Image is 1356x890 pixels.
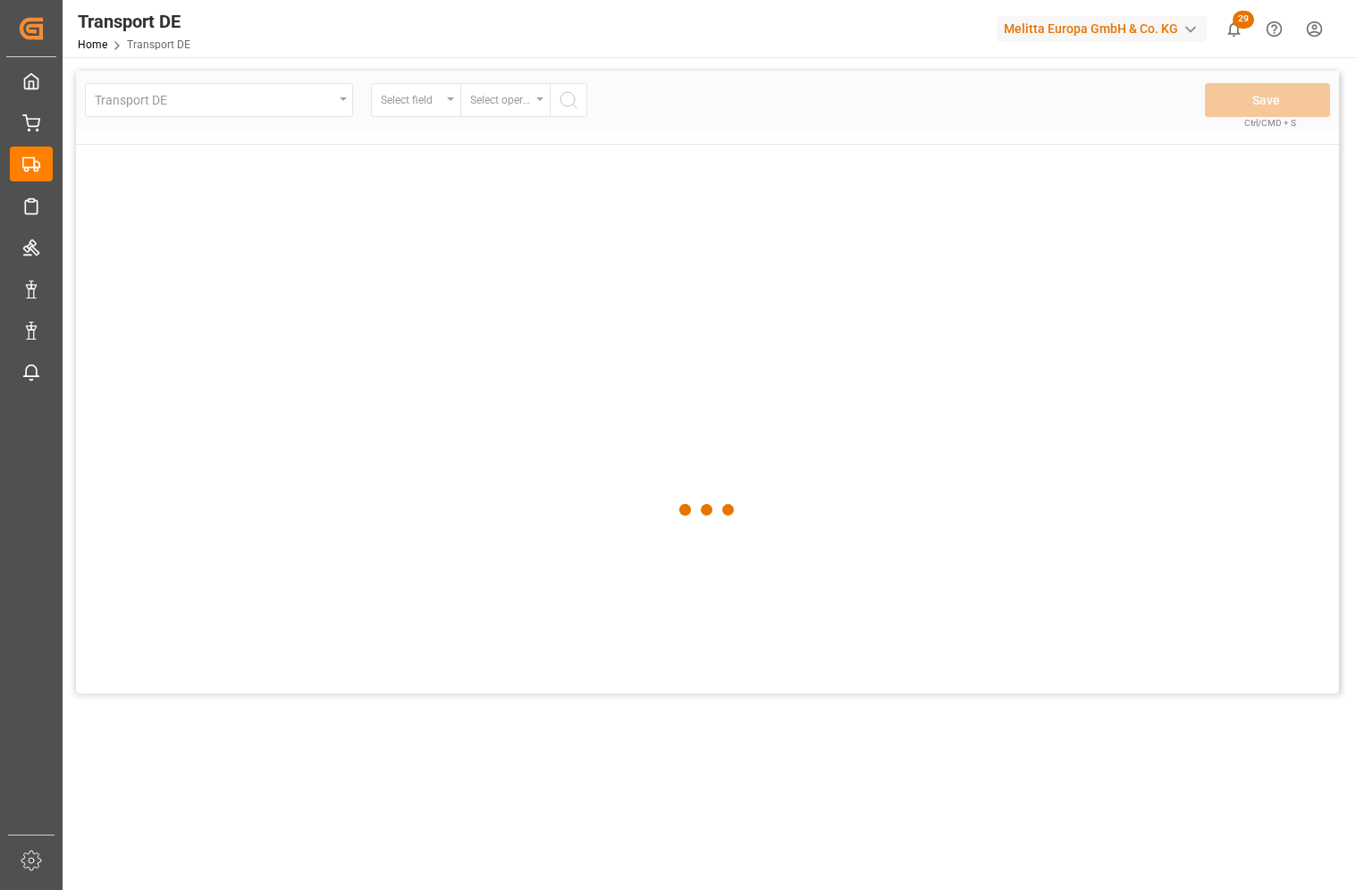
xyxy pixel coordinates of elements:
[1254,9,1294,49] button: Help Center
[997,12,1214,46] button: Melitta Europa GmbH & Co. KG
[1214,9,1254,49] button: show 29 new notifications
[78,8,190,35] div: Transport DE
[997,16,1207,42] div: Melitta Europa GmbH & Co. KG
[78,38,107,51] a: Home
[1233,11,1254,29] span: 29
